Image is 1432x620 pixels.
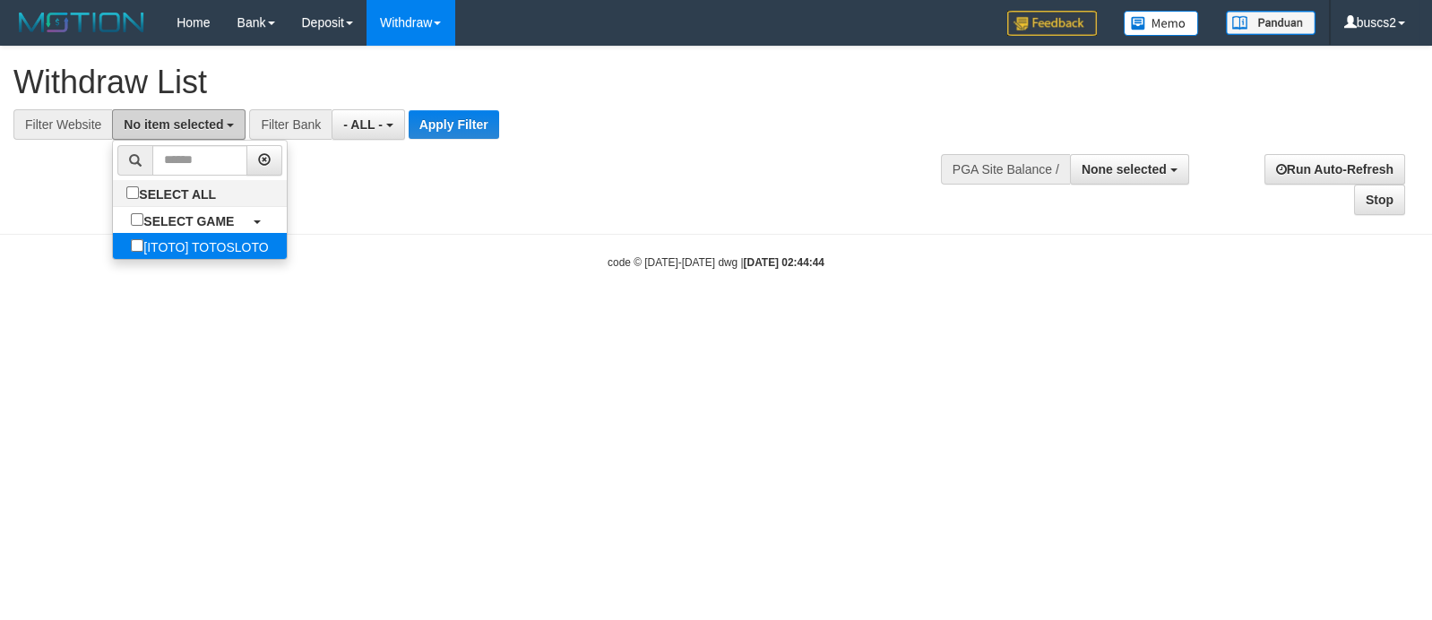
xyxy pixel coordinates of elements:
small: code © [DATE]-[DATE] dwg | [608,256,824,269]
img: Button%20Memo.svg [1124,11,1199,36]
img: MOTION_logo.png [13,9,150,36]
span: None selected [1082,162,1167,177]
span: - ALL - [343,117,383,132]
img: Feedback.jpg [1007,11,1097,36]
a: SELECT GAME [113,207,286,233]
button: Apply Filter [409,110,499,139]
div: PGA Site Balance / [941,154,1070,185]
a: Stop [1354,185,1405,215]
b: SELECT GAME [143,214,234,228]
button: No item selected [112,109,246,140]
input: SELECT ALL [126,186,139,199]
img: panduan.png [1226,11,1316,35]
input: [ITOTO] TOTOSLOTO [131,239,143,252]
input: SELECT GAME [131,213,143,226]
button: None selected [1070,154,1189,185]
h1: Withdraw List [13,65,936,100]
label: [ITOTO] TOTOSLOTO [113,233,286,259]
strong: [DATE] 02:44:44 [744,256,824,269]
span: No item selected [124,117,223,132]
label: SELECT ALL [113,180,234,206]
div: Filter Website [13,109,112,140]
a: Run Auto-Refresh [1264,154,1405,185]
button: - ALL - [332,109,404,140]
div: Filter Bank [249,109,332,140]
